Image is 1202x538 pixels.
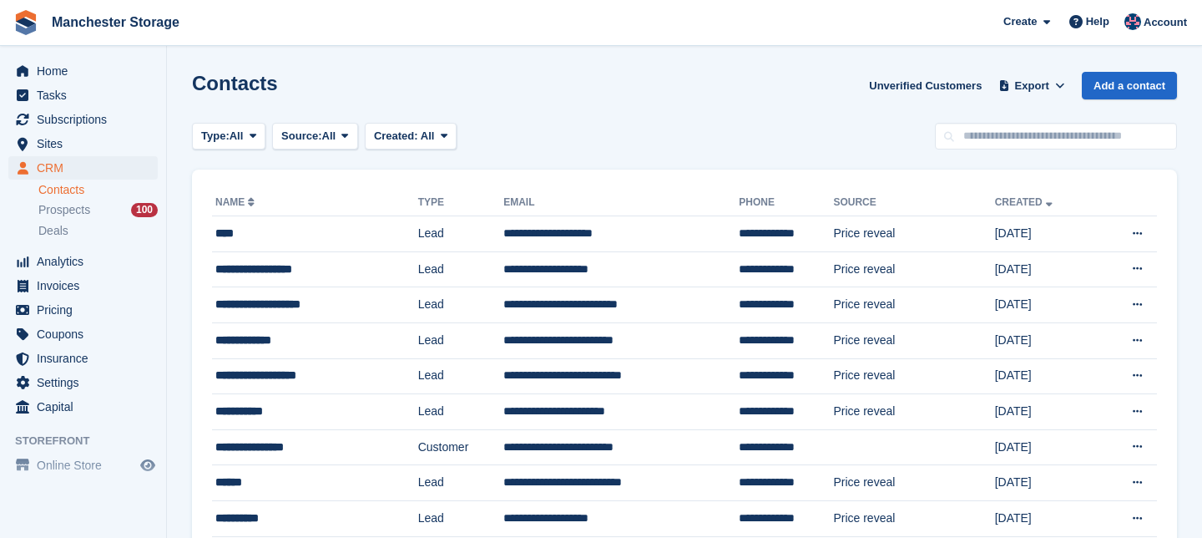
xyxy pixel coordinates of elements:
a: Preview store [138,455,158,475]
a: menu [8,298,158,322]
span: Online Store [37,454,137,477]
a: Deals [38,222,158,240]
td: Price reveal [833,358,994,394]
a: Prospects 100 [38,201,158,219]
a: Created [995,196,1056,208]
td: [DATE] [995,251,1098,287]
td: [DATE] [995,500,1098,536]
span: Help [1086,13,1109,30]
td: Lead [418,216,504,252]
span: Export [1015,78,1049,94]
td: Price reveal [833,394,994,430]
span: Analytics [37,250,137,273]
span: Home [37,59,137,83]
td: [DATE] [995,465,1098,501]
td: Lead [418,287,504,323]
a: menu [8,347,158,370]
a: Name [215,196,258,208]
button: Type: All [192,123,265,150]
span: Coupons [37,322,137,346]
td: [DATE] [995,358,1098,394]
td: Customer [418,429,504,465]
a: menu [8,250,158,273]
a: menu [8,371,158,394]
td: Lead [418,251,504,287]
span: Invoices [37,274,137,297]
span: Type: [201,128,230,145]
a: Add a contact [1082,72,1177,99]
a: Manchester Storage [45,8,186,36]
img: stora-icon-8386f47178a22dfd0bd8f6a31ec36ba5ce8667c1dd55bd0f319d3a0aa187defe.svg [13,10,38,35]
td: Lead [418,465,504,501]
button: Created: All [365,123,457,150]
a: menu [8,454,158,477]
span: Prospects [38,202,90,218]
a: menu [8,156,158,180]
td: [DATE] [995,287,1098,323]
a: menu [8,59,158,83]
td: Price reveal [833,465,994,501]
span: Storefront [15,433,166,449]
div: 100 [131,203,158,217]
td: Lead [418,322,504,358]
span: Source: [281,128,321,145]
th: Email [503,190,739,216]
span: Create [1003,13,1037,30]
td: Price reveal [833,287,994,323]
td: Lead [418,358,504,394]
td: Price reveal [833,251,994,287]
span: CRM [37,156,137,180]
td: [DATE] [995,322,1098,358]
span: Deals [38,223,68,239]
button: Source: All [272,123,358,150]
a: Contacts [38,182,158,198]
span: All [421,129,435,142]
td: [DATE] [995,216,1098,252]
a: menu [8,84,158,107]
h1: Contacts [192,72,278,94]
a: Unverified Customers [862,72,988,99]
a: menu [8,108,158,131]
th: Type [418,190,504,216]
a: menu [8,395,158,419]
a: menu [8,132,158,155]
a: menu [8,322,158,346]
td: [DATE] [995,429,1098,465]
span: Tasks [37,84,137,107]
td: Lead [418,500,504,536]
th: Phone [739,190,833,216]
span: Account [1144,14,1187,31]
td: Price reveal [833,216,994,252]
td: Price reveal [833,322,994,358]
span: All [322,128,336,145]
td: Price reveal [833,500,994,536]
span: Pricing [37,298,137,322]
span: Insurance [37,347,137,370]
span: Created: [374,129,418,142]
span: Settings [37,371,137,394]
td: [DATE] [995,394,1098,430]
span: Sites [37,132,137,155]
button: Export [995,72,1068,99]
td: Lead [418,394,504,430]
span: All [230,128,244,145]
a: menu [8,274,158,297]
th: Source [833,190,994,216]
span: Capital [37,395,137,419]
span: Subscriptions [37,108,137,131]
